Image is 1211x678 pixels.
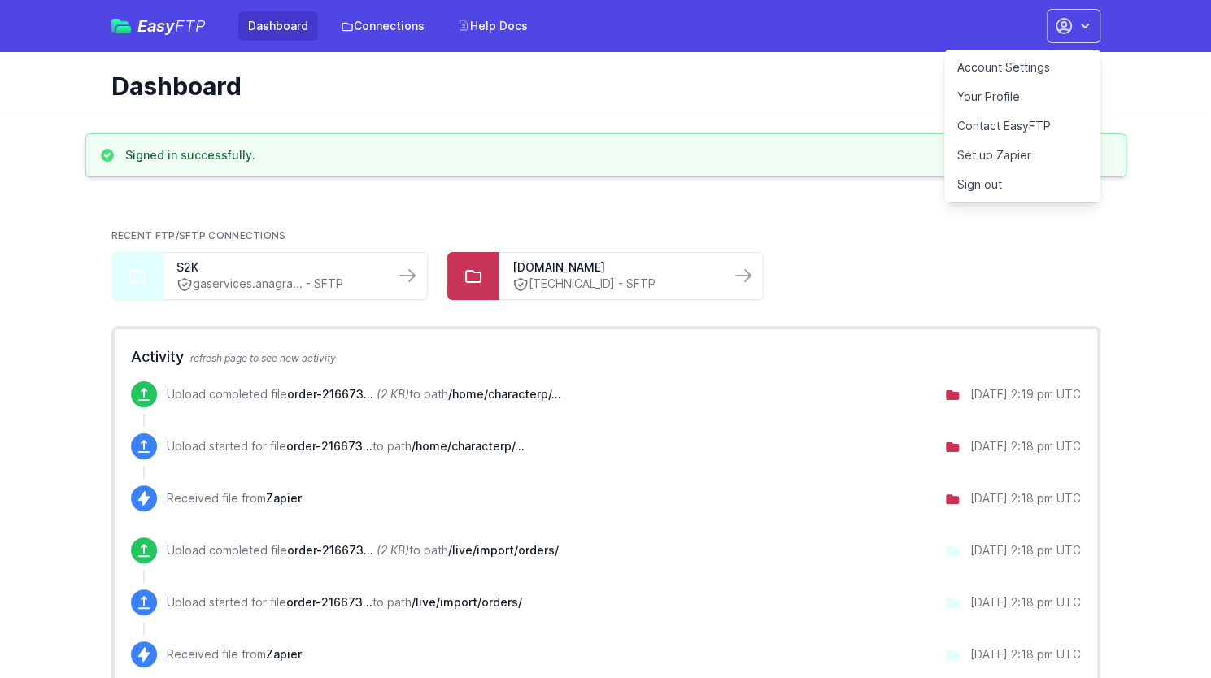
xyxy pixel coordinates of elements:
p: Upload started for file to path [167,594,522,611]
span: order-216673-2025-09-29-14.18.27.xml.sent [286,439,372,453]
a: Contact EasyFTP [944,111,1100,141]
p: Upload started for file to path [167,438,525,454]
i: (2 KB) [377,543,409,557]
div: [DATE] 2:18 pm UTC [970,490,1081,506]
span: order-216673-2025-09-29-14.18.27.xml [287,543,373,557]
img: easyftp_logo.png [111,19,131,33]
a: gaservices.anagra... - SFTP [176,276,381,293]
i: (2 KB) [377,387,409,401]
span: order-216673-2025-09-29-14.18.27.xml [286,595,372,609]
div: [DATE] 2:18 pm UTC [970,646,1081,663]
p: Received file from [167,490,302,506]
a: Help Docs [447,11,538,41]
h1: Dashboard [111,72,1087,101]
span: /home/characterp/public_html/wp-content/uploads/wpallexport/exports/sent/ [412,439,525,453]
div: [DATE] 2:18 pm UTC [970,542,1081,558]
a: S2K [176,259,381,276]
div: [DATE] 2:19 pm UTC [970,386,1081,402]
span: /live/import/orders/ [412,595,522,609]
span: Zapier [266,647,302,661]
iframe: Drift Widget Chat Controller [1130,597,1191,658]
a: [TECHNICAL_ID] - SFTP [512,276,717,293]
span: FTP [175,16,206,36]
span: /live/import/orders/ [448,543,559,557]
a: [DOMAIN_NAME] [512,259,717,276]
p: Received file from [167,646,302,663]
h2: Activity [131,346,1081,368]
span: order-216673-2025-09-29-14.18.27.xml.sent [287,387,373,401]
a: Connections [331,11,434,41]
a: Sign out [944,170,1100,199]
span: refresh page to see new activity [190,352,336,364]
a: Set up Zapier [944,141,1100,170]
span: Zapier [266,491,302,505]
a: Dashboard [238,11,318,41]
a: Your Profile [944,82,1100,111]
div: [DATE] 2:18 pm UTC [970,594,1081,611]
a: EasyFTP [111,18,206,34]
p: Upload completed file to path [167,386,561,402]
div: [DATE] 2:18 pm UTC [970,438,1081,454]
span: Easy [137,18,206,34]
p: Upload completed file to path [167,542,559,558]
h3: Signed in successfully. [125,147,255,163]
h2: Recent FTP/SFTP Connections [111,229,1100,242]
a: Account Settings [944,53,1100,82]
span: /home/characterp/public_html/wp-content/uploads/wpallexport/exports/sent/ [448,387,561,401]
